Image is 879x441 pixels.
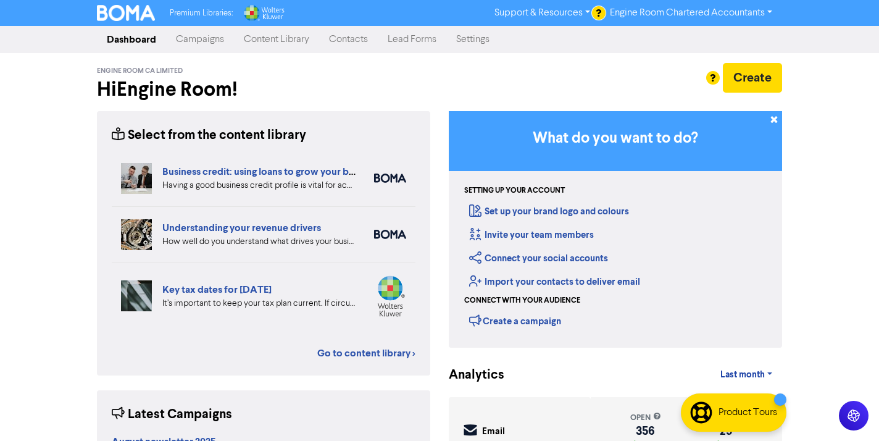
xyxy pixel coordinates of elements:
div: Having a good business credit profile is vital for accessing routes to funding. We look at six di... [162,179,356,192]
div: open [630,412,661,424]
span: Premium Libraries: [170,9,233,17]
iframe: Chat Widget [720,308,879,441]
a: Set up your brand logo and colours [469,206,629,217]
a: Invite your team members [469,229,594,241]
div: Getting Started in BOMA [449,111,782,348]
a: Contacts [319,27,378,52]
h3: What do you want to do? [467,130,764,148]
div: Latest Campaigns [112,405,232,424]
img: boma_accounting [374,230,406,239]
div: 356 [630,426,661,436]
a: Connect your social accounts [469,253,608,264]
button: Create [723,63,782,93]
a: Go to content library > [317,346,415,361]
a: Last month [710,363,782,387]
div: Setting up your account [464,185,565,196]
img: boma [374,174,406,183]
a: Engine Room Chartered Accountants [600,3,782,23]
div: Select from the content library [112,126,306,145]
img: BOMA Logo [97,5,155,21]
div: How well do you understand what drives your business revenue? We can help you review your numbers... [162,235,356,248]
div: Connect with your audience [464,295,580,306]
h2: Hi Engine Room ! [97,78,430,101]
a: Content Library [234,27,319,52]
img: Wolters Kluwer [243,5,285,21]
div: It’s important to keep your tax plan current. If circumstances change for your business, we need ... [162,297,356,310]
a: Support & Resources [485,3,600,23]
img: wolters_kluwer [374,275,406,317]
span: Engine Room CA Limited [97,67,183,75]
div: Create a campaign [469,311,561,330]
div: Email [482,425,505,439]
a: Understanding your revenue drivers [162,222,321,234]
a: Settings [446,27,499,52]
a: Dashboard [97,27,166,52]
div: Analytics [449,366,489,385]
a: Key tax dates for [DATE] [162,283,272,296]
a: Campaigns [166,27,234,52]
a: Import your contacts to deliver email [469,276,640,288]
a: Lead Forms [378,27,446,52]
a: Business credit: using loans to grow your business [162,166,381,178]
